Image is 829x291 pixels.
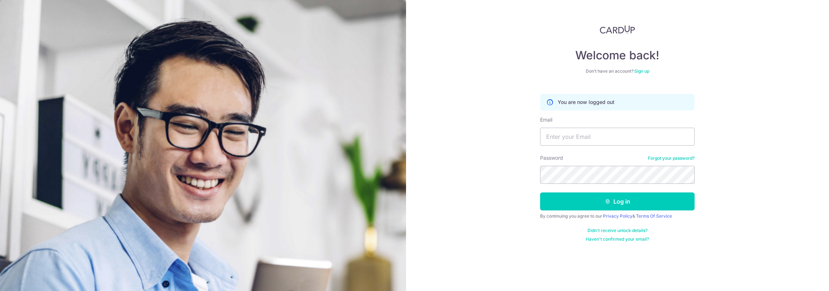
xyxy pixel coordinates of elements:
button: Log in [540,192,695,210]
input: Enter your Email [540,128,695,146]
label: Password [540,154,563,162]
h4: Welcome back! [540,48,695,63]
a: Sign up [634,68,649,74]
p: You are now logged out [558,99,614,106]
a: Privacy Policy [603,213,632,219]
a: Forgot your password? [648,155,695,161]
a: Terms Of Service [636,213,672,219]
div: By continuing you agree to our & [540,213,695,219]
label: Email [540,116,552,123]
a: Haven't confirmed your email? [586,236,649,242]
a: Didn't receive unlock details? [588,228,648,233]
img: CardUp Logo [600,25,635,34]
div: Don’t have an account? [540,68,695,74]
